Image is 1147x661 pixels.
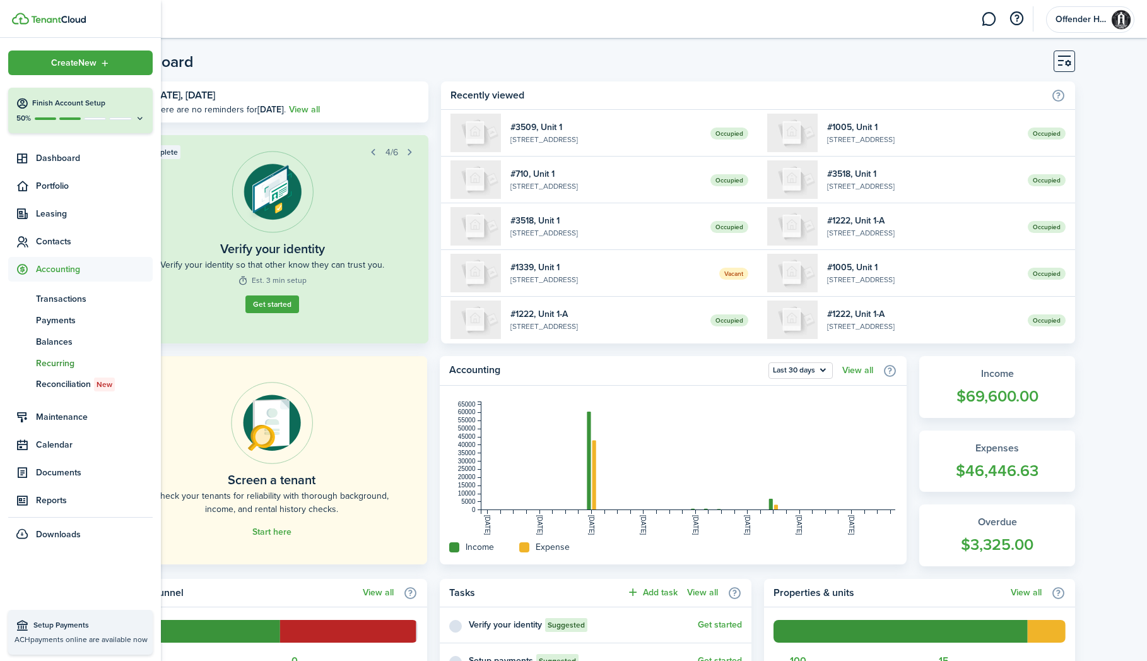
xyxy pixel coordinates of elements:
[36,335,153,348] span: Balances
[510,261,710,274] widget-list-item-title: #1339, Unit 1
[8,331,153,352] a: Balances
[462,498,476,505] tspan: 5000
[252,527,291,537] a: Start here
[510,214,702,227] widget-list-item-title: #3518, Unit 1
[744,515,751,535] tspan: [DATE]
[220,239,325,258] widget-step-title: Verify your identity
[510,307,702,321] widget-list-item-title: #1222, Unit 1-A
[144,489,399,516] home-placeholder-description: Check your tenants for reliability with thorough background, income, and rental history checks.
[767,160,818,199] img: 1
[458,408,476,415] tspan: 60000
[1006,8,1027,30] button: Open resource center
[510,227,702,239] widget-list-item-description: [STREET_ADDRESS]
[36,314,153,327] span: Payments
[458,458,476,465] tspan: 30000
[932,515,1062,530] widget-stats-title: Overdue
[15,634,146,645] p: ACH
[228,470,315,489] home-placeholder-title: Screen a tenant
[458,465,476,472] tspan: 25000
[36,179,153,193] span: Portfolio
[36,466,153,479] span: Documents
[33,619,146,632] span: Setup Payments
[827,321,1018,332] widget-list-item-description: [STREET_ADDRESS]
[827,181,1018,192] widget-list-item-description: [STREET_ADDRESS]
[932,459,1062,483] widget-stats-count: $46,446.63
[773,585,1004,600] home-widget-title: Properties & units
[36,152,153,165] span: Dashboard
[36,292,153,306] span: Transactions
[8,288,153,309] a: Transactions
[1028,268,1066,280] span: Occupied
[767,207,818,246] img: 1-A
[450,114,501,152] img: 1
[827,121,1018,134] widget-list-item-title: #1005, Unit 1
[1028,314,1066,326] span: Occupied
[719,268,748,280] span: Vacant
[36,410,153,424] span: Maintenance
[458,450,476,456] tspan: 35000
[12,13,29,25] img: TenantCloud
[458,482,476,489] tspan: 15000
[767,114,818,152] img: 1
[151,88,419,104] h3: [DATE], [DATE]
[919,431,1075,492] a: Expenses$46,446.63
[8,88,153,133] button: Finish Account Setup50%
[932,366,1062,381] widget-stats-title: Income
[640,515,647,535] tspan: [DATE]
[932,533,1062,557] widget-stats-count: $3,325.00
[1028,174,1066,186] span: Occupied
[510,121,702,134] widget-list-item-title: #3509, Unit 1
[238,275,307,286] widget-step-time: Est. 3 min setup
[1011,588,1042,598] a: View all
[8,309,153,331] a: Payments
[919,356,1075,418] a: Income$69,600.00
[458,441,476,448] tspan: 40000
[36,438,153,451] span: Calendar
[827,261,1018,274] widget-list-item-title: #1005, Unit 1
[796,515,803,535] tspan: [DATE]
[450,254,501,292] img: 1
[842,366,873,376] a: View all
[51,59,97,68] span: Create New
[458,425,476,432] tspan: 50000
[698,620,742,630] button: Get started
[510,181,702,192] widget-list-item-description: [STREET_ADDRESS]
[1054,51,1075,72] button: Customise
[469,618,542,631] widget-list-item-title: Verify your identity
[97,379,112,390] span: New
[8,51,153,75] button: Open menu
[485,515,491,535] tspan: [DATE]
[932,384,1062,408] widget-stats-count: $69,600.00
[1028,221,1066,233] span: Occupied
[466,540,494,554] home-widget-title: Income
[548,619,585,631] span: Suggested
[8,488,153,513] a: Reports
[232,151,314,233] img: Verification
[8,352,153,374] a: Recurring
[450,301,501,339] img: 1-A
[827,274,1018,285] widget-list-item-description: [STREET_ADDRESS]
[510,134,702,145] widget-list-item-description: [STREET_ADDRESS]
[510,274,710,285] widget-list-item-description: [STREET_ADDRESS]
[8,146,153,170] a: Dashboard
[36,235,153,248] span: Contacts
[36,263,153,276] span: Accounting
[687,588,718,598] a: View all
[588,515,595,535] tspan: [DATE]
[36,207,153,220] span: Leasing
[8,374,153,395] a: ReconciliationNew
[767,254,818,292] img: 1
[768,362,833,379] button: Last 30 days
[458,433,476,440] tspan: 45000
[827,134,1018,145] widget-list-item-description: [STREET_ADDRESS]
[919,504,1075,566] a: Overdue$3,325.00
[289,103,320,116] a: View all
[710,314,748,326] span: Occupied
[36,357,153,370] span: Recurring
[827,214,1018,227] widget-list-item-title: #1222, Unit 1-A
[32,98,145,109] h4: Finish Account Setup
[365,143,382,161] button: Prev step
[1056,15,1106,24] span: Offender Housing Management, LLC
[932,441,1062,456] widget-stats-title: Expenses
[31,16,86,23] img: TenantCloud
